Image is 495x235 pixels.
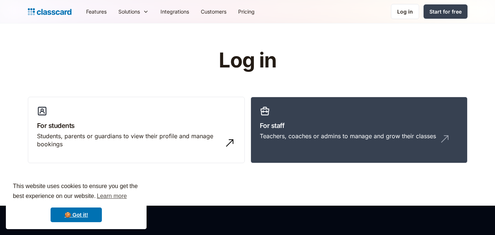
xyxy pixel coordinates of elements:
h3: For staff [260,121,458,131]
a: Log in [391,4,419,19]
a: learn more about cookies [96,191,128,202]
span: This website uses cookies to ensure you get the best experience on our website. [13,182,140,202]
a: dismiss cookie message [51,208,102,222]
a: Start for free [424,4,468,19]
div: Solutions [112,3,155,20]
div: Solutions [118,8,140,15]
div: Teachers, coaches or admins to manage and grow their classes [260,132,436,140]
a: Features [80,3,112,20]
div: Log in [397,8,413,15]
h3: For students [37,121,236,131]
a: Integrations [155,3,195,20]
h1: Log in [131,49,364,72]
a: For studentsStudents, parents or guardians to view their profile and manage bookings [28,97,245,164]
a: For staffTeachers, coaches or admins to manage and grow their classes [251,97,468,164]
a: Logo [28,7,71,17]
div: Start for free [429,8,462,15]
a: Pricing [232,3,261,20]
div: Students, parents or guardians to view their profile and manage bookings [37,132,221,148]
a: Customers [195,3,232,20]
div: cookieconsent [6,175,147,229]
